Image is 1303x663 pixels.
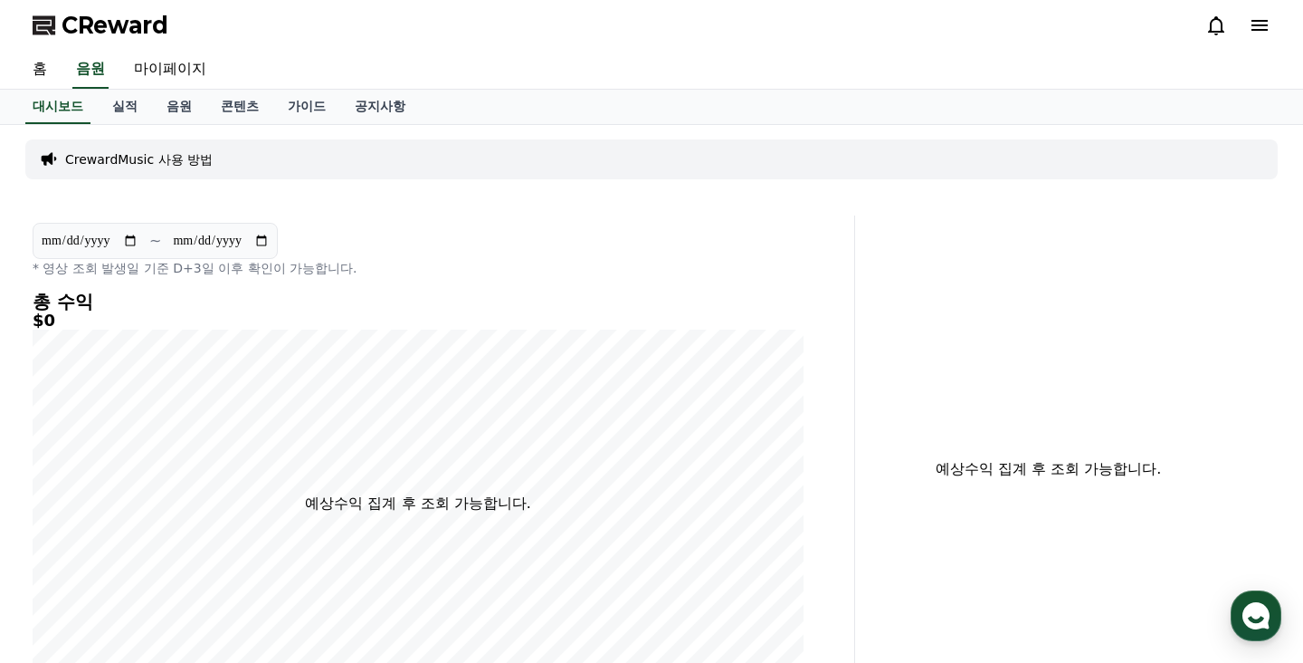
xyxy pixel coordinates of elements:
span: CReward [62,11,168,40]
a: 마이페이지 [119,51,221,89]
a: 음원 [152,90,206,124]
p: ~ [149,230,161,252]
a: 음원 [72,51,109,89]
a: 대시보드 [25,90,90,124]
p: 예상수익 집계 후 조회 가능합니다. [870,458,1227,480]
a: CrewardMusic 사용 방법 [65,150,213,168]
h5: $0 [33,312,804,330]
a: 홈 [18,51,62,89]
p: 예상수익 집계 후 조회 가능합니다. [305,493,530,514]
p: * 영상 조회 발생일 기준 D+3일 이후 확인이 가능합니다. [33,259,804,277]
a: 실적 [98,90,152,124]
a: 공지사항 [340,90,420,124]
h4: 총 수익 [33,292,804,312]
a: 콘텐츠 [206,90,273,124]
a: 가이드 [273,90,340,124]
a: CReward [33,11,168,40]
